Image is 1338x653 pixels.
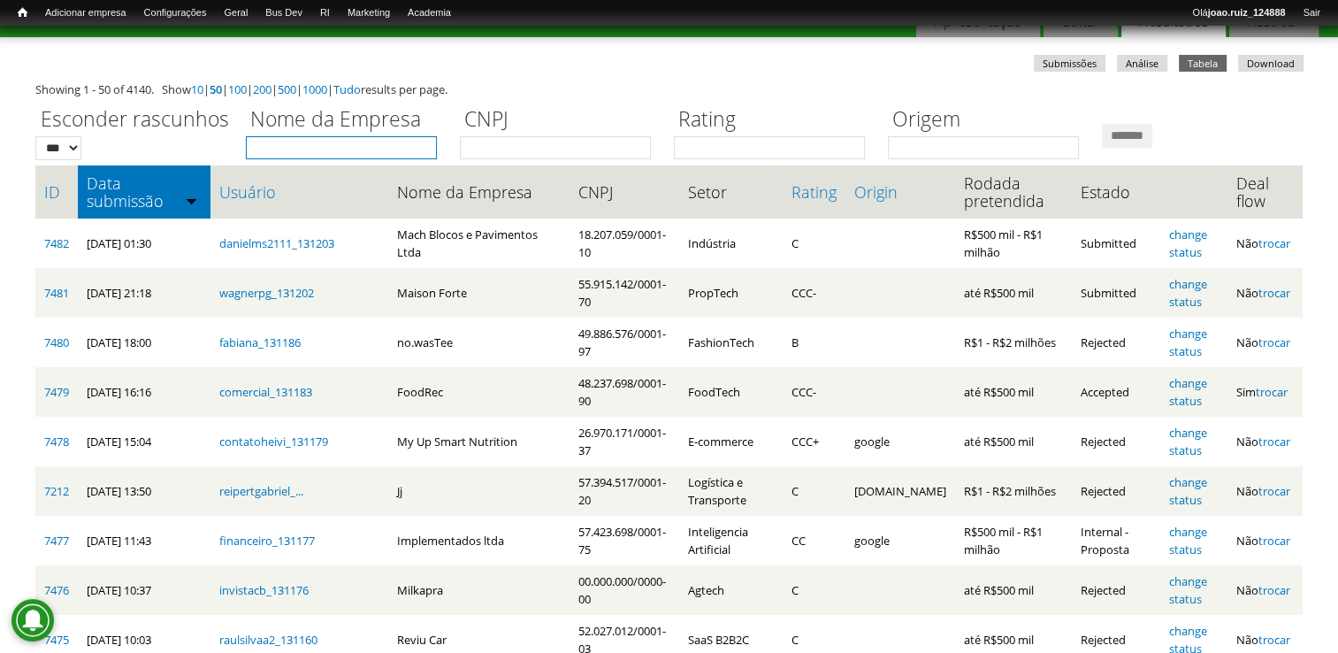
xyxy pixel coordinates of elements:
[1169,425,1207,458] a: change status
[78,417,210,466] td: [DATE] 15:04
[955,165,1072,219] th: Rodada pretendida
[135,4,216,22] a: Configurações
[1169,326,1207,359] a: change status
[460,104,662,136] label: CNPJ
[955,417,1072,466] td: até R$500 mil
[678,219,782,268] td: Indústria
[845,466,955,516] td: [DOMAIN_NAME]
[1072,318,1160,367] td: Rejected
[1169,227,1207,260] a: change status
[674,104,876,136] label: Rating
[955,565,1072,615] td: até R$500 mil
[1227,565,1303,615] td: Não
[678,417,782,466] td: E-commerce
[388,417,570,466] td: My Up Smart Nutrition
[78,565,210,615] td: [DATE] 10:37
[44,483,69,499] a: 7212
[1258,632,1290,648] a: trocar
[219,384,312,400] a: comercial_131183
[955,367,1072,417] td: até R$500 mil
[570,565,678,615] td: 00.000.000/0000-00
[570,165,678,219] th: CNPJ
[678,165,782,219] th: Setor
[219,183,380,201] a: Usuário
[219,334,301,350] a: fabiana_131186
[246,104,448,136] label: Nome da Empresa
[783,516,845,565] td: CC
[1227,466,1303,516] td: Não
[253,81,271,97] a: 200
[1227,268,1303,318] td: Não
[1072,516,1160,565] td: Internal - Proposta
[1227,165,1303,219] th: Deal flow
[44,384,69,400] a: 7479
[44,434,69,449] a: 7478
[35,81,1303,98] div: Showing 1 - 50 of 4140. Show | | | | | | results per page.
[278,81,296,97] a: 500
[570,417,678,466] td: 26.970.171/0001-37
[955,268,1072,318] td: até R$500 mil
[219,582,309,598] a: invistacb_131176
[219,285,314,301] a: wagnerpg_131202
[888,104,1090,136] label: Origem
[854,183,946,201] a: Origin
[1238,55,1304,72] a: Download
[1227,219,1303,268] td: Não
[1258,483,1290,499] a: trocar
[570,268,678,318] td: 55.915.142/0001-70
[678,516,782,565] td: Inteligencia Artificial
[219,632,317,648] a: raulsilvaa2_131160
[678,268,782,318] td: PropTech
[228,81,247,97] a: 100
[1258,582,1290,598] a: trocar
[570,318,678,367] td: 49.886.576/0001-97
[1072,565,1160,615] td: Rejected
[18,6,27,19] span: Início
[44,533,69,549] a: 7477
[210,81,222,97] a: 50
[36,4,135,22] a: Adicionar empresa
[1072,219,1160,268] td: Submitted
[1169,573,1207,607] a: change status
[1169,375,1207,409] a: change status
[783,417,845,466] td: CCC+
[1258,533,1290,549] a: trocar
[44,632,69,648] a: 7475
[678,565,782,615] td: Agtech
[388,466,570,516] td: Jj
[1179,55,1227,72] a: Tabela
[1169,474,1207,508] a: change status
[1169,524,1207,557] a: change status
[219,235,334,251] a: danielms2111_131203
[302,81,327,97] a: 1000
[955,219,1072,268] td: R$500 mil - R$1 milhão
[955,516,1072,565] td: R$500 mil - R$1 milhão
[388,268,570,318] td: Maison Forte
[219,533,315,549] a: financeiro_131177
[783,219,845,268] td: C
[1258,285,1290,301] a: trocar
[570,466,678,516] td: 57.394.517/0001-20
[44,582,69,598] a: 7476
[570,516,678,565] td: 57.423.698/0001-75
[1072,367,1160,417] td: Accepted
[9,4,36,21] a: Início
[311,4,339,22] a: RI
[87,174,202,210] a: Data submissão
[44,235,69,251] a: 7482
[1072,417,1160,466] td: Rejected
[388,165,570,219] th: Nome da Empresa
[78,268,210,318] td: [DATE] 21:18
[186,195,197,206] img: ordem crescente
[1256,384,1288,400] a: trocar
[1072,268,1160,318] td: Submitted
[78,516,210,565] td: [DATE] 11:43
[845,516,955,565] td: google
[1294,4,1329,22] a: Sair
[678,466,782,516] td: Logística e Transporte
[1169,276,1207,310] a: change status
[219,434,328,449] a: contatoheivi_131179
[1208,7,1286,18] strong: joao.ruiz_124888
[1227,367,1303,417] td: Sim
[955,466,1072,516] td: R$1 - R$2 milhões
